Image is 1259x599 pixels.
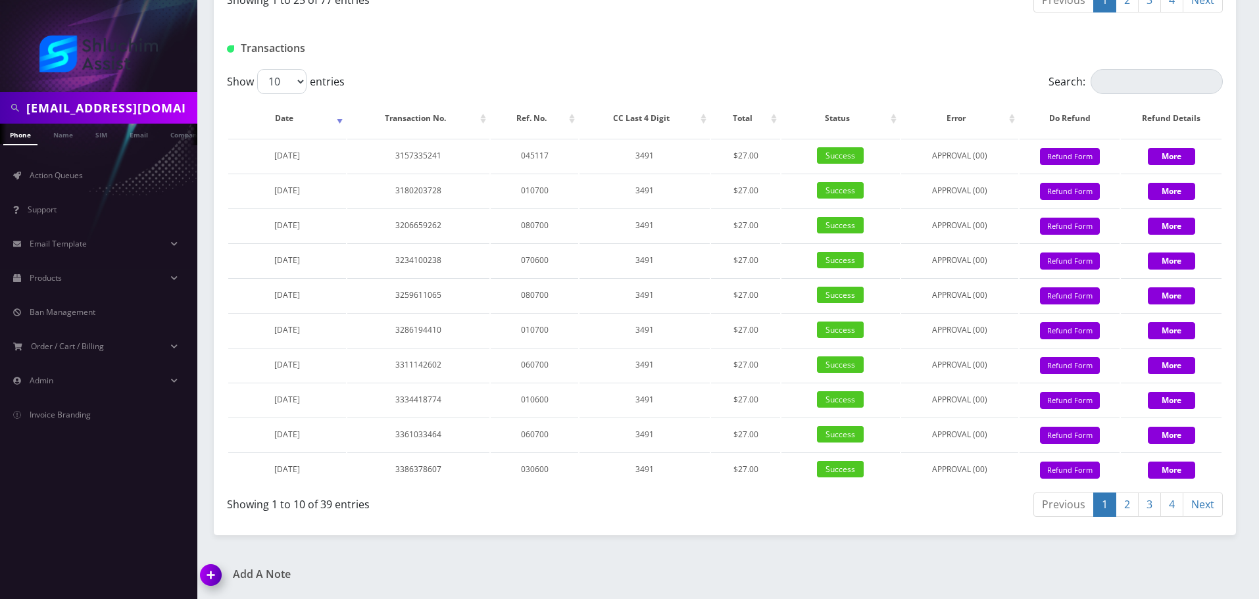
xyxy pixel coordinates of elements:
span: [DATE] [274,464,300,475]
td: 3286194410 [347,313,489,347]
td: 070600 [491,243,578,277]
td: APPROVAL (00) [901,418,1018,451]
td: 045117 [491,139,578,172]
span: Success [817,217,864,233]
button: More [1148,218,1195,235]
td: APPROVAL (00) [901,313,1018,347]
th: Refund Details [1121,99,1222,137]
span: Admin [30,375,53,386]
td: $27.00 [711,174,780,207]
span: Ban Management [30,306,95,318]
td: APPROVAL (00) [901,139,1018,172]
td: $27.00 [711,139,780,172]
button: Refund Form [1040,322,1100,340]
td: 3206659262 [347,208,489,242]
td: $27.00 [711,418,780,451]
span: [DATE] [274,429,300,440]
select: Showentries [257,69,307,94]
a: 3 [1138,492,1161,517]
td: APPROVAL (00) [901,348,1018,381]
td: $27.00 [711,452,780,486]
button: Refund Form [1040,287,1100,305]
a: Phone [3,124,37,145]
a: Email [123,124,155,144]
a: 1 [1093,492,1116,517]
a: 4 [1160,492,1183,517]
td: 3259611065 [347,278,489,312]
a: Next [1183,492,1223,517]
td: 3491 [580,313,710,347]
td: 010600 [491,383,578,416]
span: Support [28,204,57,215]
input: Search in Company [26,95,194,120]
td: $27.00 [711,348,780,381]
td: 080700 [491,278,578,312]
td: 3234100238 [347,243,489,277]
td: $27.00 [711,383,780,416]
a: Name [47,124,80,144]
span: [DATE] [274,220,300,231]
a: Add A Note [201,568,715,581]
td: 3180203728 [347,174,489,207]
th: Do Refund [1020,99,1120,137]
span: Success [817,182,864,199]
td: APPROVAL (00) [901,174,1018,207]
button: Refund Form [1040,148,1100,166]
span: Success [817,426,864,443]
th: Transaction No.: activate to sort column ascending [347,99,489,137]
td: APPROVAL (00) [901,208,1018,242]
span: Products [30,272,62,283]
th: CC Last 4 Digit: activate to sort column ascending [580,99,710,137]
span: Success [817,252,864,268]
td: APPROVAL (00) [901,383,1018,416]
th: Date: activate to sort column ascending [228,99,346,137]
a: Company [164,124,208,144]
th: Total: activate to sort column ascending [711,99,780,137]
td: 3491 [580,278,710,312]
button: Refund Form [1040,252,1100,270]
label: Search: [1049,69,1223,94]
td: 080700 [491,208,578,242]
button: More [1148,427,1195,444]
span: Order / Cart / Billing [31,341,104,352]
td: 3311142602 [347,348,489,381]
span: Invoice Branding [30,409,91,420]
button: More [1148,252,1195,270]
span: Action Queues [30,170,83,181]
td: 3491 [580,208,710,242]
button: Refund Form [1040,357,1100,375]
td: APPROVAL (00) [901,452,1018,486]
div: Showing 1 to 10 of 39 entries [227,491,715,512]
th: Ref. No.: activate to sort column ascending [491,99,578,137]
button: Refund Form [1040,462,1100,479]
input: Search: [1091,69,1223,94]
td: $27.00 [711,313,780,347]
span: [DATE] [274,254,300,266]
td: 3386378607 [347,452,489,486]
td: 3491 [580,243,710,277]
button: More [1148,287,1195,304]
td: 3491 [580,348,710,381]
td: 3491 [580,139,710,172]
td: 010700 [491,174,578,207]
td: 3491 [580,418,710,451]
td: 3334418774 [347,383,489,416]
button: Refund Form [1040,218,1100,235]
span: Success [817,461,864,477]
h1: Transactions [227,42,546,55]
td: 3361033464 [347,418,489,451]
button: More [1148,462,1195,479]
button: More [1148,357,1195,374]
button: Refund Form [1040,392,1100,410]
button: More [1148,148,1195,165]
img: Transactions [227,45,234,53]
a: Previous [1033,492,1094,517]
span: Success [817,147,864,164]
th: Error: activate to sort column ascending [901,99,1018,137]
td: $27.00 [711,243,780,277]
span: [DATE] [274,324,300,335]
button: Refund Form [1040,427,1100,444]
button: More [1148,322,1195,339]
span: [DATE] [274,359,300,370]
